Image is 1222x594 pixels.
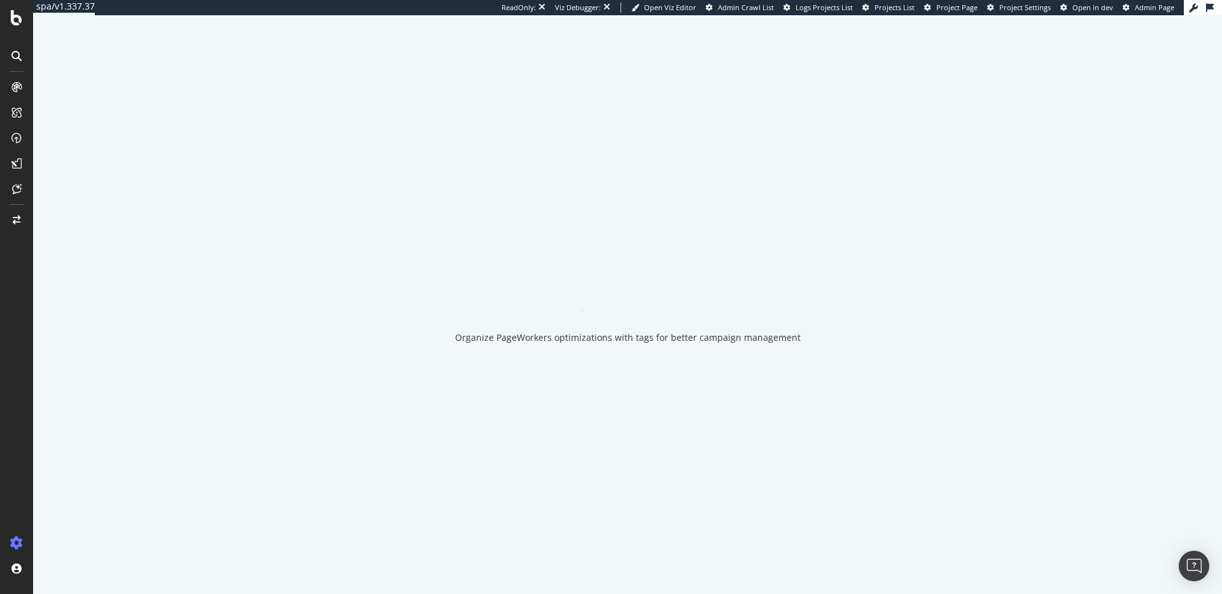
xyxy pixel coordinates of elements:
div: ReadOnly: [502,3,536,13]
div: Open Intercom Messenger [1179,551,1209,581]
span: Open in dev [1072,3,1113,12]
a: Projects List [862,3,915,13]
a: Open Viz Editor [631,3,696,13]
a: Project Settings [987,3,1051,13]
span: Open Viz Editor [644,3,696,12]
a: Project Page [924,3,978,13]
div: Viz Debugger: [555,3,601,13]
span: Logs Projects List [796,3,853,12]
a: Admin Page [1123,3,1174,13]
span: Admin Crawl List [718,3,774,12]
div: animation [582,265,673,311]
a: Open in dev [1060,3,1113,13]
div: Organize PageWorkers optimizations with tags for better campaign management [455,331,801,344]
a: Logs Projects List [783,3,853,13]
span: Projects List [874,3,915,12]
a: Admin Crawl List [706,3,774,13]
span: Project Page [936,3,978,12]
span: Project Settings [999,3,1051,12]
span: Admin Page [1135,3,1174,12]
